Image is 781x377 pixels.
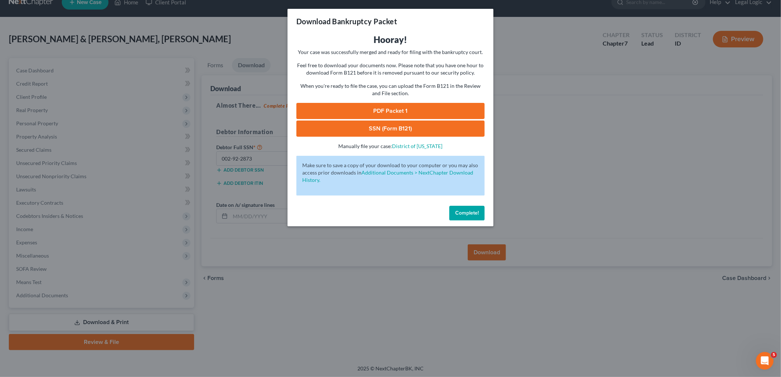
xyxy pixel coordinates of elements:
[455,210,479,216] span: Complete!
[296,121,485,137] a: SSN (Form B121)
[449,206,485,220] button: Complete!
[296,143,485,150] p: Manually file your case:
[296,103,485,119] a: PDF Packet 1
[302,162,479,184] p: Make sure to save a copy of your download to your computer or you may also access prior downloads in
[302,169,473,183] a: Additional Documents > NextChapter Download History.
[756,352,774,370] iframe: Intercom live chat
[296,49,485,56] p: Your case was successfully merged and ready for filing with the bankruptcy court.
[296,34,485,46] h3: Hooray!
[392,143,443,149] a: District of [US_STATE]
[296,82,485,97] p: When you're ready to file the case, you can upload the Form B121 in the Review and File section.
[296,62,485,76] p: Feel free to download your documents now. Please note that you have one hour to download Form B12...
[296,16,397,26] h3: Download Bankruptcy Packet
[771,352,777,358] span: 5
